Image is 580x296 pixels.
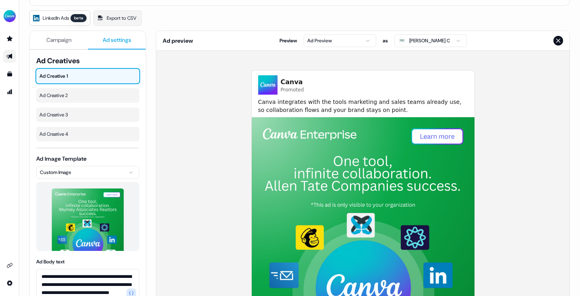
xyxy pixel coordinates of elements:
span: LinkedIn Ads [43,14,69,22]
span: Campaign [46,36,72,44]
label: Ad Image Template [36,155,87,162]
span: Preview [280,37,297,45]
div: beta [70,14,87,22]
a: Go to templates [3,68,16,81]
span: Ad Creative 2 [39,91,136,99]
a: Go to integrations [3,277,16,290]
a: Go to integrations [3,259,16,272]
span: Ad preview [163,37,193,45]
a: Export to CSV [93,10,142,26]
span: Ad settings [103,36,131,44]
span: Ad Creative 3 [39,111,136,119]
span: Ad Creative 1 [39,72,136,80]
a: Go to attribution [3,85,16,98]
a: Go to outbound experience [3,50,16,63]
a: LinkedIn Adsbeta [29,10,90,26]
span: Canva [281,77,304,87]
button: Close preview [553,36,563,46]
label: Ad Body text [36,259,64,265]
span: Canva integrates with the tools marketing and sales teams already use, so collaboration flows and... [258,98,468,114]
span: Ad Creatives [36,56,139,66]
span: Export to CSV [107,14,137,22]
a: Go to prospects [3,32,16,45]
span: Promoted [281,87,304,93]
span: as [383,37,388,45]
span: Ad Creative 4 [39,130,136,138]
